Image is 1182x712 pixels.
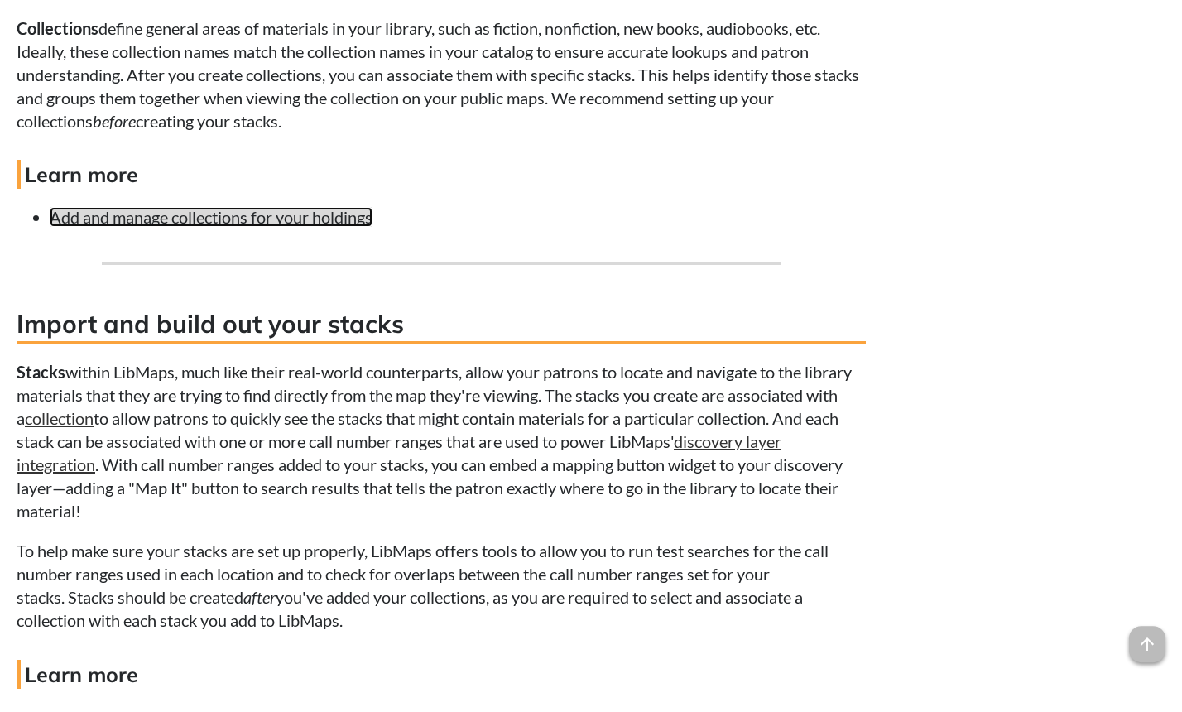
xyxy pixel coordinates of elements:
[17,18,98,38] strong: Collections
[17,160,866,189] h4: Learn more
[17,362,65,382] strong: Stacks
[17,360,866,522] p: within LibMaps, much like their real-world counterparts, allow your patrons to locate and navigat...
[93,111,136,131] em: before
[25,408,94,428] a: collection
[1129,628,1165,647] a: arrow_upward
[50,207,372,227] a: Add and manage collections for your holdings
[243,587,276,607] em: after
[17,306,866,344] h3: Import and build out your stacks
[17,17,866,132] p: define general areas of materials in your library, such as fiction, nonfiction, new books, audiob...
[17,660,866,689] h4: Learn more
[17,539,866,632] p: To help make sure your stacks are set up properly, LibMaps offers tools to allow you to run test ...
[1129,626,1165,662] span: arrow_upward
